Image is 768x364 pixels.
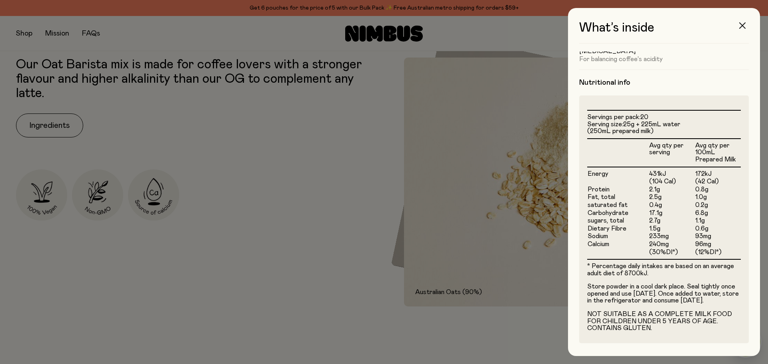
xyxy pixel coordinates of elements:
td: 240mg [649,241,695,249]
h3: What’s inside [579,21,749,44]
span: Sodium [588,233,608,239]
p: NOT SUITABLE AS A COMPLETE MILK FOOD FOR CHILDREN UNDER 5 YEARS OF AGE. CONTAINS GLUTEN. [587,311,741,332]
td: (104 Cal) [649,178,695,186]
td: 0.8g [695,186,741,194]
th: Avg qty per serving [649,139,695,167]
td: 2.7g [649,217,695,225]
td: 172kJ [695,167,741,178]
td: 0.6g [695,225,741,233]
span: Energy [588,171,608,177]
td: 1.5g [649,225,695,233]
p: * Percentage daily intakes are based on an average adult diet of 8700kJ. [587,263,741,277]
li: Serving size: [587,121,741,135]
span: saturated fat [588,202,628,208]
span: 25g + 225mL water (250mL prepared milk) [587,121,680,135]
td: 233mg [649,233,695,241]
td: 2.1g [649,186,695,194]
td: 1.1g [695,217,741,225]
td: 93mg [695,233,741,241]
td: 17.1g [649,209,695,217]
td: (30%DI*) [649,249,695,259]
span: Calcium [588,241,609,247]
p: Store powder in a cool dark place. Seal tightly once opened and use [DATE]. Once added to water, ... [587,283,741,304]
td: 96mg [695,241,741,249]
td: 0.2g [695,201,741,209]
span: 20 [640,114,648,120]
span: Protein [588,186,610,193]
td: 2.5g [649,193,695,201]
span: sugars, total [588,217,624,224]
td: 6.8g [695,209,741,217]
h4: Nutritional info [579,78,749,88]
li: Servings per pack: [587,114,741,121]
td: (12%DI*) [695,249,741,259]
p: For balancing coffee's acidity [579,55,749,63]
td: (42 Cal) [695,178,741,186]
span: Carbohydrate [588,210,628,216]
th: Avg qty per 100mL Prepared Milk [695,139,741,167]
span: Dietary Fibre [588,225,626,232]
span: Fat, total [588,194,615,200]
td: 0.4g [649,201,695,209]
td: 1.0g [695,193,741,201]
td: 431kJ [649,167,695,178]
